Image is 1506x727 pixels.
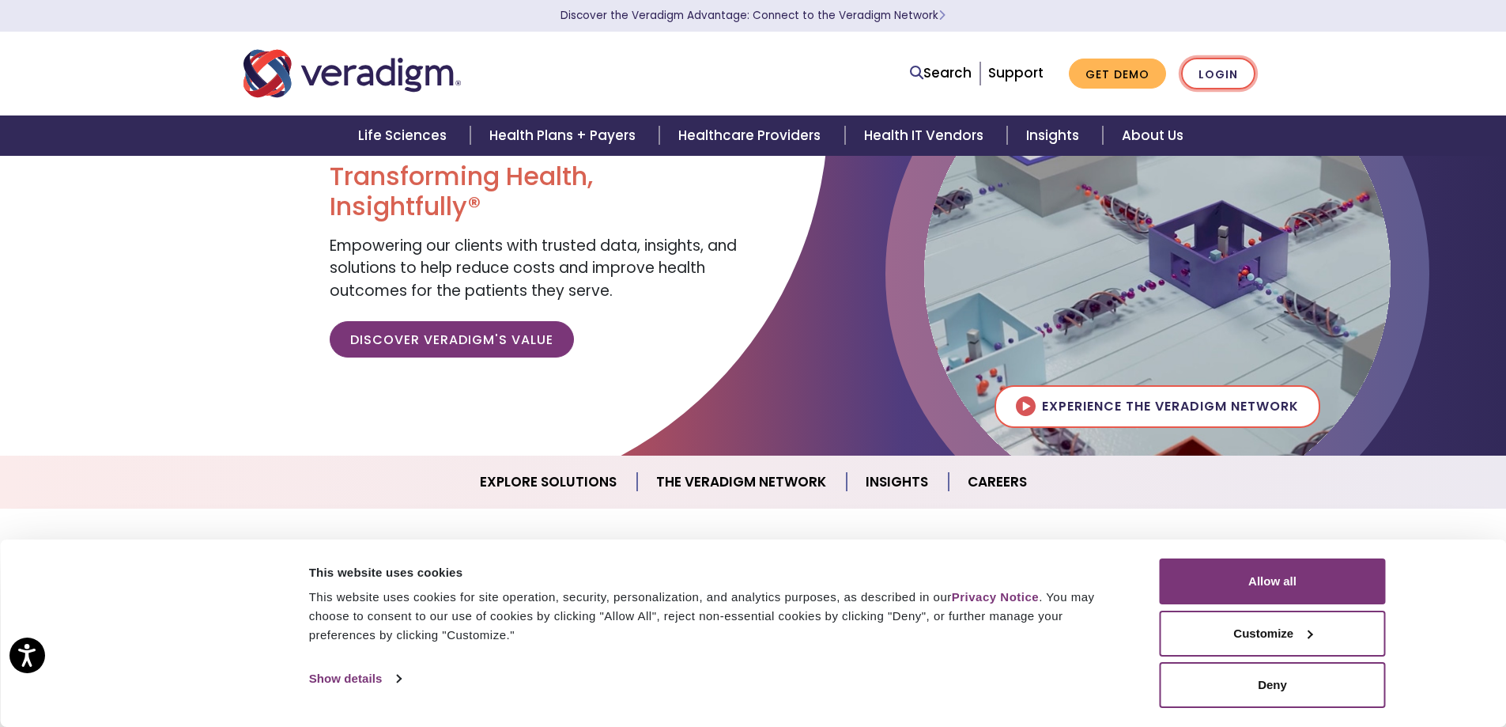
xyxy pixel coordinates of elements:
[1160,559,1386,604] button: Allow all
[561,8,945,23] a: Discover the Veradigm Advantage: Connect to the Veradigm NetworkLearn More
[637,462,847,502] a: The Veradigm Network
[330,321,574,358] a: Discover Veradigm's Value
[1103,115,1202,156] a: About Us
[330,235,737,301] span: Empowering our clients with trusted data, insights, and solutions to help reduce costs and improv...
[1160,611,1386,657] button: Customize
[339,115,470,156] a: Life Sciences
[470,115,659,156] a: Health Plans + Payers
[1160,662,1386,708] button: Deny
[845,115,1007,156] a: Health IT Vendors
[910,62,972,84] a: Search
[938,8,945,23] span: Learn More
[461,462,637,502] a: Explore Solutions
[659,115,844,156] a: Healthcare Providers
[952,590,1039,604] a: Privacy Notice
[309,588,1124,645] div: This website uses cookies for site operation, security, personalization, and analytics purposes, ...
[1069,59,1166,89] a: Get Demo
[243,47,461,100] img: Veradigm logo
[1007,115,1103,156] a: Insights
[847,462,949,502] a: Insights
[309,563,1124,582] div: This website uses cookies
[330,161,741,222] h1: Transforming Health, Insightfully®
[309,667,401,691] a: Show details
[988,63,1044,82] a: Support
[1181,58,1255,90] a: Login
[949,462,1046,502] a: Careers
